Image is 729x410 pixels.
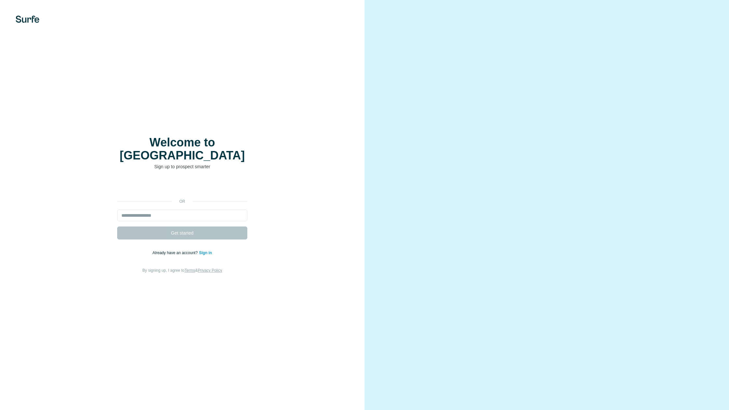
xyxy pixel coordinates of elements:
[172,198,193,204] p: or
[198,268,222,273] a: Privacy Policy
[153,251,199,255] span: Already have an account?
[143,268,222,273] span: By signing up, I agree to &
[114,180,251,194] iframe: Google ile Oturum Açma Düğmesi
[185,268,195,273] a: Terms
[117,136,247,162] h1: Welcome to [GEOGRAPHIC_DATA]
[117,163,247,170] p: Sign up to prospect smarter
[16,16,39,23] img: Surfe's logo
[199,251,212,255] a: Sign in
